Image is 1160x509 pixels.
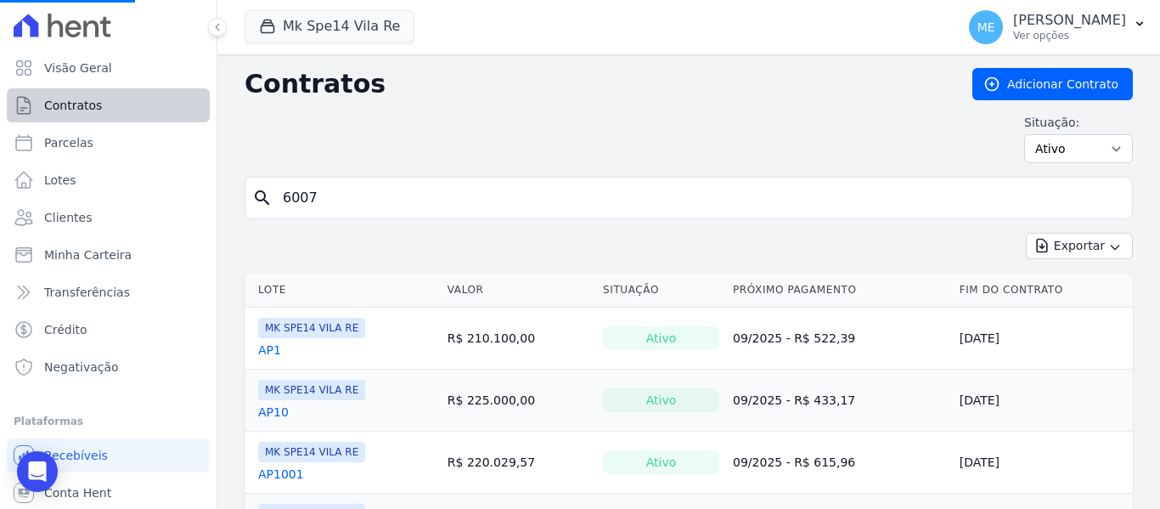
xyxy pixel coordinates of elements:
[7,438,210,472] a: Recebíveis
[44,97,102,114] span: Contratos
[44,134,93,151] span: Parcelas
[726,273,953,308] th: Próximo Pagamento
[7,88,210,122] a: Contratos
[7,163,210,197] a: Lotes
[245,273,441,308] th: Lote
[441,273,596,308] th: Valor
[977,21,995,33] span: ME
[1026,233,1133,259] button: Exportar
[441,370,596,432] td: R$ 225.000,00
[1013,29,1126,42] p: Ver opções
[955,3,1160,51] button: ME [PERSON_NAME] Ver opções
[258,380,365,400] span: MK SPE14 VILA RE
[258,318,365,338] span: MK SPE14 VILA RE
[953,308,1133,370] td: [DATE]
[44,284,130,301] span: Transferências
[245,10,414,42] button: Mk Spe14 Vila Re
[44,246,132,263] span: Minha Carteira
[596,273,726,308] th: Situação
[7,313,210,347] a: Crédito
[733,393,855,407] a: 09/2025 - R$ 433,17
[258,466,304,483] a: AP1001
[44,59,112,76] span: Visão Geral
[44,172,76,189] span: Lotes
[953,273,1133,308] th: Fim do Contrato
[7,201,210,235] a: Clientes
[44,484,111,501] span: Conta Hent
[44,359,119,376] span: Negativação
[245,69,945,99] h2: Contratos
[17,451,58,492] div: Open Intercom Messenger
[44,447,108,464] span: Recebíveis
[7,126,210,160] a: Parcelas
[273,181,1125,215] input: Buscar por nome do lote
[733,331,855,345] a: 09/2025 - R$ 522,39
[603,326,719,350] div: Ativo
[7,51,210,85] a: Visão Geral
[258,442,365,462] span: MK SPE14 VILA RE
[7,350,210,384] a: Negativação
[441,308,596,370] td: R$ 210.100,00
[7,275,210,309] a: Transferências
[44,209,92,226] span: Clientes
[44,321,87,338] span: Crédito
[441,432,596,494] td: R$ 220.029,57
[1024,114,1133,131] label: Situação:
[972,68,1133,100] a: Adicionar Contrato
[603,450,719,474] div: Ativo
[603,388,719,412] div: Ativo
[252,188,273,208] i: search
[953,432,1133,494] td: [DATE]
[258,342,281,359] a: AP1
[14,411,203,432] div: Plataformas
[733,455,855,469] a: 09/2025 - R$ 615,96
[1013,12,1126,29] p: [PERSON_NAME]
[953,370,1133,432] td: [DATE]
[258,404,289,421] a: AP10
[7,238,210,272] a: Minha Carteira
